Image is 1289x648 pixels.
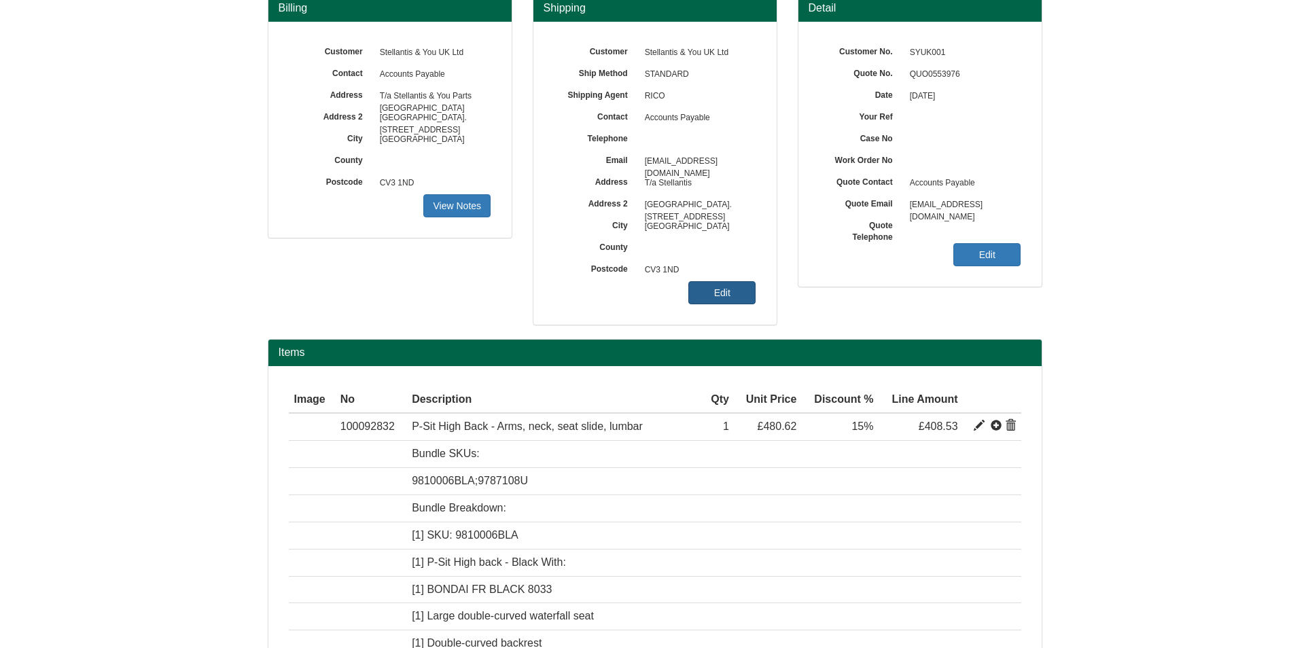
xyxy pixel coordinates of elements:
[819,151,903,166] label: Work Order No
[335,386,406,414] th: No
[819,64,903,79] label: Quote No.
[373,129,491,151] span: [GEOGRAPHIC_DATA]
[412,475,528,486] span: 9810006BLA;9787108U
[638,194,756,216] span: [GEOGRAPHIC_DATA]. [STREET_ADDRESS]
[335,413,406,440] td: 100092832
[819,86,903,101] label: Date
[412,420,643,432] span: P-Sit High Back - Arms, neck, seat slide, lumbar
[373,107,491,129] span: [GEOGRAPHIC_DATA]. [STREET_ADDRESS]
[289,64,373,79] label: Contact
[638,259,756,281] span: CV3 1ND
[703,386,735,414] th: Qty
[638,42,756,64] span: Stellantis & You UK Ltd
[554,259,638,275] label: Postcode
[412,448,480,459] span: Bundle SKUs:
[903,64,1021,86] span: QUO0553976
[903,173,1021,194] span: Accounts Payable
[406,386,703,414] th: Description
[903,194,1021,216] span: [EMAIL_ADDRESS][DOMAIN_NAME]
[289,151,373,166] label: County
[289,86,373,101] label: Address
[638,64,756,86] span: STANDARD
[373,64,491,86] span: Accounts Payable
[412,610,594,622] span: [1] Large double-curved waterfall seat
[638,86,756,107] span: RICO
[723,420,729,432] span: 1
[373,173,491,194] span: CV3 1ND
[554,194,638,210] label: Address 2
[412,556,566,568] span: [1] P-Sit High back - Black With:
[688,281,756,304] a: Edit
[819,194,903,210] label: Quote Email
[638,151,756,173] span: [EMAIL_ADDRESS][DOMAIN_NAME]
[554,151,638,166] label: Email
[819,216,903,243] label: Quote Telephone
[289,107,373,123] label: Address 2
[879,386,963,414] th: Line Amount
[544,2,766,14] h3: Shipping
[289,173,373,188] label: Postcode
[412,583,552,595] span: [1] BONDAI FR BLACK 8033
[289,386,335,414] th: Image
[819,129,903,145] label: Case No
[903,42,1021,64] span: SYUK001
[554,216,638,232] label: City
[289,129,373,145] label: City
[412,529,518,541] span: [1] SKU: 9810006BLA
[819,173,903,188] label: Quote Contact
[919,420,958,432] span: £408.53
[289,42,373,58] label: Customer
[851,420,873,432] span: 15%
[279,2,501,14] h3: Billing
[373,86,491,107] span: T/a Stellantis & You Parts [GEOGRAPHIC_DATA]
[638,107,756,129] span: Accounts Payable
[802,386,879,414] th: Discount %
[412,502,506,514] span: Bundle Breakdown:
[423,194,491,217] a: View Notes
[554,238,638,253] label: County
[735,386,802,414] th: Unit Price
[638,216,756,238] span: [GEOGRAPHIC_DATA]
[819,42,903,58] label: Customer No.
[554,42,638,58] label: Customer
[903,86,1021,107] span: [DATE]
[279,346,1031,359] h2: Items
[554,173,638,188] label: Address
[554,129,638,145] label: Telephone
[819,107,903,123] label: Your Ref
[554,86,638,101] label: Shipping Agent
[373,42,491,64] span: Stellantis & You UK Ltd
[554,64,638,79] label: Ship Method
[758,420,797,432] span: £480.62
[809,2,1031,14] h3: Detail
[554,107,638,123] label: Contact
[953,243,1021,266] a: Edit
[638,173,756,194] span: T/a Stellantis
